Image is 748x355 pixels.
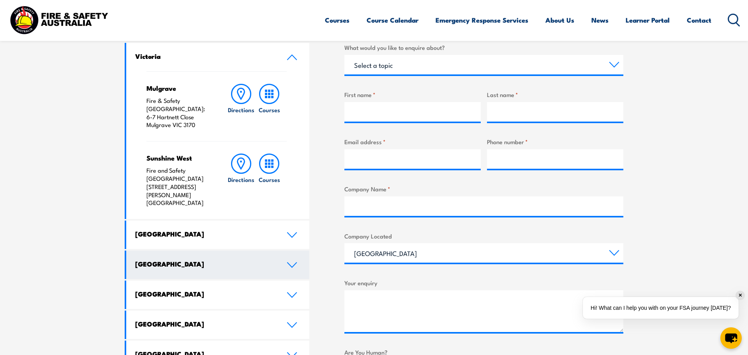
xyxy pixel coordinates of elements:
[487,137,623,146] label: Phone number
[227,84,255,129] a: Directions
[135,290,275,298] h4: [GEOGRAPHIC_DATA]
[146,166,212,207] p: Fire and Safety [GEOGRAPHIC_DATA] [STREET_ADDRESS][PERSON_NAME] [GEOGRAPHIC_DATA]
[146,154,212,162] h4: Sunshine West
[344,231,623,240] label: Company Located
[487,90,623,99] label: Last name
[146,97,212,129] p: Fire & Safety [GEOGRAPHIC_DATA]: 6-7 Hartnett Close Mulgrave VIC 3170
[146,84,212,92] h4: Mulgrave
[135,230,275,238] h4: [GEOGRAPHIC_DATA]
[687,10,711,30] a: Contact
[626,10,670,30] a: Learner Portal
[135,260,275,268] h4: [GEOGRAPHIC_DATA]
[126,311,309,339] a: [GEOGRAPHIC_DATA]
[736,291,744,300] div: ✕
[126,221,309,249] a: [GEOGRAPHIC_DATA]
[325,10,349,30] a: Courses
[126,43,309,71] a: Victoria
[135,52,275,60] h4: Victoria
[126,251,309,279] a: [GEOGRAPHIC_DATA]
[367,10,418,30] a: Course Calendar
[344,90,481,99] label: First name
[135,320,275,328] h4: [GEOGRAPHIC_DATA]
[255,84,283,129] a: Courses
[344,137,481,146] label: Email address
[436,10,528,30] a: Emergency Response Services
[126,281,309,309] a: [GEOGRAPHIC_DATA]
[720,327,742,349] button: chat-button
[259,106,280,114] h6: Courses
[259,175,280,184] h6: Courses
[227,154,255,207] a: Directions
[591,10,609,30] a: News
[583,297,739,319] div: Hi! What can I help you with on your FSA journey [DATE]?
[255,154,283,207] a: Courses
[344,43,623,52] label: What would you like to enquire about?
[228,106,254,114] h6: Directions
[545,10,574,30] a: About Us
[344,278,623,287] label: Your enquiry
[228,175,254,184] h6: Directions
[344,184,623,193] label: Company Name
